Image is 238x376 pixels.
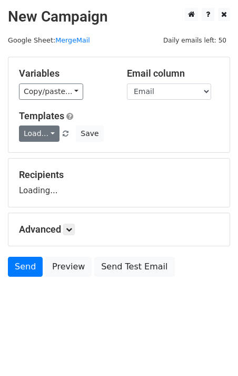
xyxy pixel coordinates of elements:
[76,126,103,142] button: Save
[19,68,111,79] h5: Variables
[19,224,219,235] h5: Advanced
[19,169,219,181] h5: Recipients
[8,257,43,277] a: Send
[160,35,230,46] span: Daily emails left: 50
[19,169,219,196] div: Loading...
[127,68,219,79] h5: Email column
[45,257,92,277] a: Preview
[160,36,230,44] a: Daily emails left: 50
[94,257,174,277] a: Send Test Email
[8,36,90,44] small: Google Sheet:
[8,8,230,26] h2: New Campaign
[19,126,60,142] a: Load...
[19,83,83,100] a: Copy/paste...
[55,36,90,44] a: MergeMail
[19,110,64,121] a: Templates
